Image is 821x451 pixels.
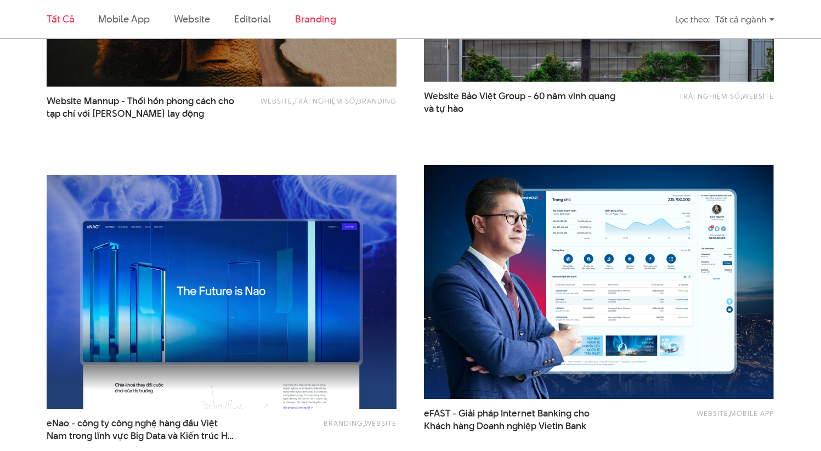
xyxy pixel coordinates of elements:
[357,96,397,106] a: Branding
[675,10,710,29] div: Lọc theo:
[257,95,397,115] div: , ,
[294,96,355,106] a: Trải nghiệm số
[295,12,336,26] a: Branding
[424,90,616,115] a: Website Bảo Việt Group - 60 năm vinh quangvà tự hào
[365,418,397,428] a: Website
[98,12,149,26] a: Mobile app
[257,417,397,437] div: ,
[424,90,616,115] span: Website Bảo Việt Group - 60 năm vinh quang
[47,430,239,442] span: Nam trong lĩnh vực Big Data và Kiến trúc Hệ thống
[424,420,586,432] span: Khách hàng Doanh nghiệp Vietin Bank
[679,91,740,101] a: Trải nghiệm số
[424,407,616,432] a: eFAST - Giải pháp Internet Banking choKhách hàng Doanh nghiệp Vietin Bank
[324,418,363,428] a: Branding
[174,12,210,26] a: Website
[47,95,239,120] span: Website Mannup - Thổi hồn phong cách cho
[47,417,239,442] span: eNao - công ty công nghệ hàng đầu Việt
[47,175,397,409] img: eNao
[715,10,774,29] div: Tất cả ngành
[742,91,774,101] a: Website
[424,407,616,432] span: eFAST - Giải pháp Internet Banking cho
[47,107,204,120] span: tạp chí với [PERSON_NAME] lay động
[634,90,774,110] div: ,
[424,165,774,399] img: Efast_internet_banking_Thiet_ke_Trai_nghiemThumbnail
[47,417,239,442] a: eNao - công ty công nghệ hàng đầu ViệtNam trong lĩnh vực Big Data và Kiến trúc Hệ thống
[424,102,463,115] span: và tự hào
[634,407,774,427] div: ,
[730,408,774,418] a: Mobile app
[47,95,239,120] a: Website Mannup - Thổi hồn phong cách chotạp chí với [PERSON_NAME] lay động
[697,408,728,418] a: Website
[47,12,74,26] a: Tất cả
[261,96,292,106] a: Website
[234,12,271,26] a: Editorial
